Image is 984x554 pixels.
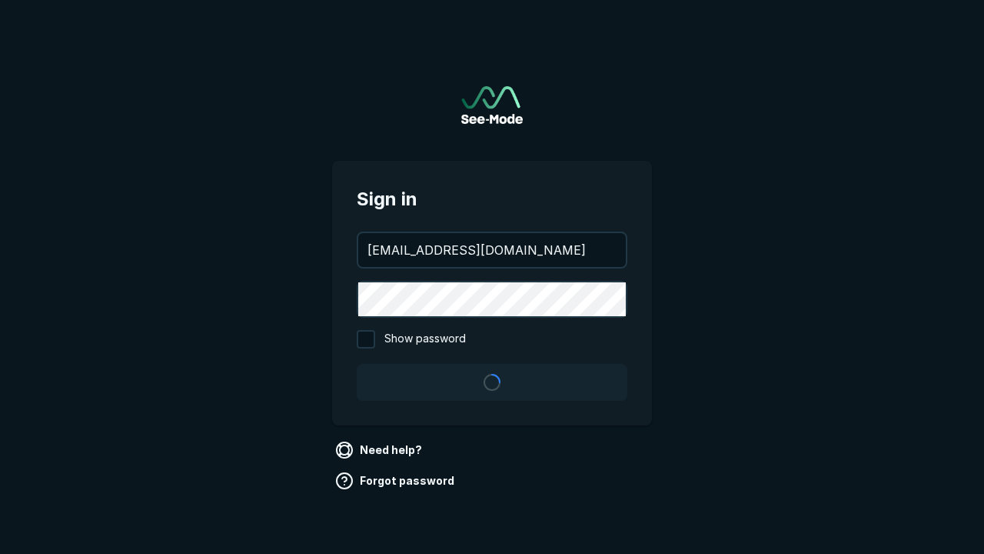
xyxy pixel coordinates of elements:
img: See-Mode Logo [461,86,523,124]
a: Forgot password [332,469,460,493]
a: Go to sign in [461,86,523,124]
input: your@email.com [358,233,626,267]
span: Show password [384,330,466,349]
a: Need help? [332,438,428,462]
span: Sign in [357,185,627,213]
